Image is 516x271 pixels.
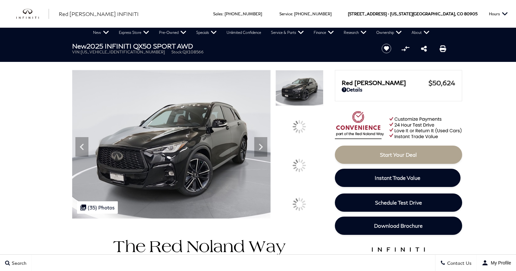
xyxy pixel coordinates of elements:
[335,217,462,235] a: Download Brochure
[488,260,511,265] span: My Profile
[375,175,420,181] span: Instant Trade Value
[407,28,434,37] a: About
[342,87,455,93] a: Details
[429,79,455,87] span: $50,624
[88,28,434,37] nav: Main Navigation
[339,28,371,37] a: Research
[294,11,332,16] a: [PHONE_NUMBER]
[16,9,49,19] a: infiniti
[10,260,26,266] span: Search
[279,11,292,16] span: Service
[446,260,472,266] span: Contact Us
[335,146,462,164] a: Start Your Deal
[223,11,224,16] span: :
[72,50,81,54] span: VIN:
[335,169,461,187] a: Instant Trade Value
[400,44,410,53] button: Compare vehicle
[379,43,394,54] button: Save vehicle
[213,11,223,16] span: Sales
[477,255,516,271] button: user-profile-menu
[380,151,417,158] span: Start Your Deal
[342,79,429,86] span: Red [PERSON_NAME]
[114,28,154,37] a: Express Store
[342,79,455,87] a: Red [PERSON_NAME] $50,624
[309,28,339,37] a: Finance
[292,11,293,16] span: :
[275,70,323,106] img: New 2025 BLACK OBSIDIAN INFINITI SPORT AWD image 1
[440,45,446,52] a: Print this New 2025 INFINITI QX50 SPORT AWD
[72,42,371,50] h1: 2025 INFINITI QX50 SPORT AWD
[371,28,407,37] a: Ownership
[72,42,86,50] strong: New
[191,28,222,37] a: Specials
[375,199,422,206] span: Schedule Test Drive
[171,50,182,54] span: Stock:
[77,201,118,214] div: (35) Photos
[225,11,262,16] a: [PHONE_NUMBER]
[374,222,423,229] span: Download Brochure
[266,28,309,37] a: Service & Parts
[88,28,114,37] a: New
[222,28,266,37] a: Unlimited Confidence
[59,10,139,18] a: Red [PERSON_NAME] INFINITI
[59,11,139,17] span: Red [PERSON_NAME] INFINITI
[16,9,49,19] img: INFINITI
[81,50,165,54] span: [US_VEHICLE_IDENTIFICATION_NUMBER]
[421,45,427,52] a: Share this New 2025 INFINITI QX50 SPORT AWD
[335,193,462,212] a: Schedule Test Drive
[182,50,204,54] span: QX108566
[72,70,271,219] img: New 2025 BLACK OBSIDIAN INFINITI SPORT AWD image 1
[348,11,477,16] a: [STREET_ADDRESS] • [US_STATE][GEOGRAPHIC_DATA], CO 80905
[154,28,191,37] a: Pre-Owned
